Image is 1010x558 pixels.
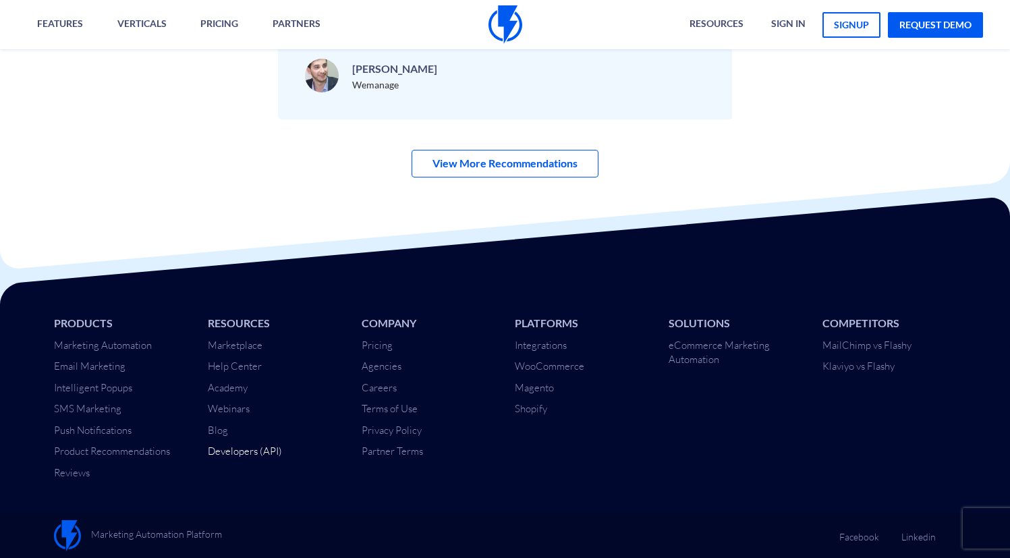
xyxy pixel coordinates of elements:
[208,424,228,437] a: Blog
[839,520,879,544] a: Facebook
[54,445,170,457] a: Product Recommendations
[412,150,598,177] a: View More Recommendations
[362,339,393,352] a: Pricing
[901,520,936,544] a: Linkedin
[362,402,418,415] a: Terms of Use
[888,12,983,38] a: request demo
[515,381,554,394] a: Magento
[54,466,90,479] a: Reviews
[515,316,648,331] li: Platforms
[515,360,584,372] a: WooCommerce
[208,381,248,394] a: Academy
[362,381,397,394] a: Careers
[515,339,567,352] a: Integrations
[208,402,250,415] a: Webinars
[822,360,895,372] a: Klaviyo vs Flashy
[54,424,132,437] a: Push Notifications
[822,316,956,331] li: Competitors
[362,445,423,457] a: Partner Terms
[362,360,401,372] a: Agencies
[822,12,880,38] a: signup
[54,520,222,551] a: Marketing Automation Platform
[54,360,125,372] a: Email Marketing
[208,316,341,331] li: Resources
[362,316,495,331] li: Company
[352,79,399,90] span: Wemanage
[352,59,437,78] p: [PERSON_NAME]
[362,424,422,437] a: Privacy Policy
[54,520,81,551] img: Flashy
[208,445,282,457] a: Developers (API)
[669,339,770,366] a: eCommerce Marketing Automation
[669,316,802,331] li: Solutions
[54,402,121,415] a: SMS Marketing
[208,360,262,372] a: Help Center
[515,402,547,415] a: Shopify
[54,339,152,352] a: Marketing Automation
[208,339,262,352] a: Marketplace
[54,381,132,394] a: Intelligent Popups
[822,339,911,352] a: MailChimp vs Flashy
[54,316,188,331] li: Products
